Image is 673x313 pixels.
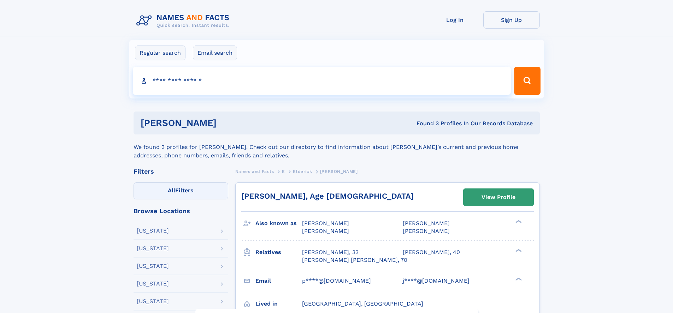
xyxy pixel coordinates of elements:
[241,192,414,200] a: [PERSON_NAME], Age [DEMOGRAPHIC_DATA]
[255,298,302,310] h3: Lived in
[464,189,533,206] a: View Profile
[133,67,511,95] input: search input
[514,277,522,281] div: ❯
[514,219,522,224] div: ❯
[137,281,169,287] div: [US_STATE]
[255,217,302,229] h3: Also known as
[483,11,540,29] a: Sign Up
[137,228,169,234] div: [US_STATE]
[134,11,235,30] img: Logo Names and Facts
[235,167,274,176] a: Names and Facts
[193,46,237,60] label: Email search
[137,263,169,269] div: [US_STATE]
[427,11,483,29] a: Log In
[135,46,185,60] label: Regular search
[317,120,533,127] div: Found 3 Profiles In Our Records Database
[282,167,285,176] a: E
[293,169,312,174] span: Elderick
[302,256,407,264] a: [PERSON_NAME] [PERSON_NAME], 70
[302,248,359,256] a: [PERSON_NAME], 33
[302,228,349,234] span: [PERSON_NAME]
[134,208,228,214] div: Browse Locations
[141,119,317,127] h1: [PERSON_NAME]
[137,246,169,251] div: [US_STATE]
[320,169,358,174] span: [PERSON_NAME]
[403,220,450,227] span: [PERSON_NAME]
[293,167,312,176] a: Elderick
[403,228,450,234] span: [PERSON_NAME]
[134,134,540,160] div: We found 3 profiles for [PERSON_NAME]. Check out our directory to find information about [PERSON_...
[282,169,285,174] span: E
[137,299,169,304] div: [US_STATE]
[403,248,460,256] a: [PERSON_NAME], 40
[302,220,349,227] span: [PERSON_NAME]
[514,248,522,253] div: ❯
[134,182,228,199] label: Filters
[514,67,540,95] button: Search Button
[134,168,228,175] div: Filters
[255,246,302,258] h3: Relatives
[482,189,515,205] div: View Profile
[255,275,302,287] h3: Email
[168,187,175,194] span: All
[302,300,423,307] span: [GEOGRAPHIC_DATA], [GEOGRAPHIC_DATA]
